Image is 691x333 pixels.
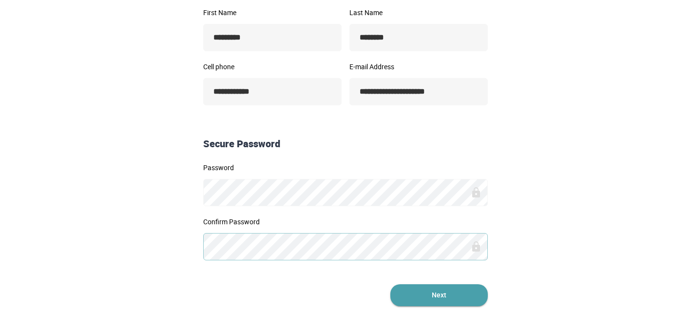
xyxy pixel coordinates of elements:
label: Last Name [349,9,488,16]
div: Secure Password [199,137,492,151]
label: Cell phone [203,63,342,70]
label: Confirm Password [203,218,488,225]
label: E-mail Address [349,63,488,70]
label: Password [203,164,488,171]
button: Next [390,284,488,306]
label: First Name [203,9,342,16]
